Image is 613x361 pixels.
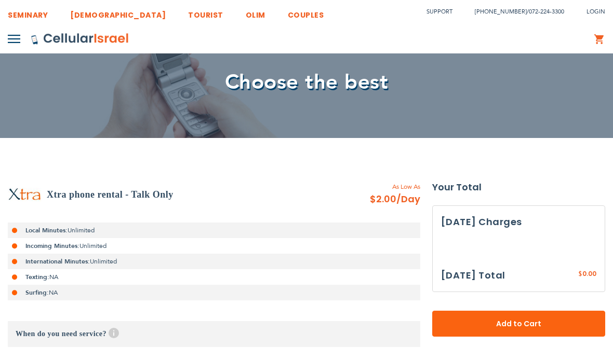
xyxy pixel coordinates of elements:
a: [DEMOGRAPHIC_DATA] [70,3,166,22]
strong: Surfing: [25,288,49,297]
a: [PHONE_NUMBER] [475,8,527,16]
li: NA [8,269,420,285]
strong: Local Minutes: [25,226,68,234]
h3: [DATE] Charges [441,214,597,230]
span: 0.00 [582,269,596,278]
img: Cellular Israel Logo [31,33,129,45]
span: /Day [396,191,420,207]
span: Choose the best [225,68,389,96]
strong: Incoming Minutes: [25,242,79,250]
li: Unlimited [8,223,420,238]
strong: Texting: [25,273,49,281]
span: Add to Cart [467,318,571,329]
a: 072-224-3300 [529,8,564,16]
span: Login [587,8,605,16]
span: As Low As [342,182,420,191]
h2: Xtra phone rental - Talk Only [47,187,174,202]
li: NA [8,285,420,300]
li: Unlimited [8,254,420,269]
li: Unlimited [8,238,420,254]
img: Xtra phone rental - Talk Only [8,188,42,201]
a: TOURIST [188,3,223,22]
a: Support [427,8,452,16]
strong: International Minutes: [25,257,90,266]
li: / [464,4,564,19]
strong: Your Total [432,179,606,195]
a: OLIM [246,3,265,22]
h3: When do you need service? [8,321,420,347]
span: $2.00 [370,191,420,207]
a: COUPLES [288,3,324,22]
span: Help [109,328,119,338]
a: SEMINARY [8,3,48,22]
button: Add to Cart [432,311,606,337]
img: Toggle Menu [8,35,20,43]
h3: [DATE] Total [441,268,505,283]
span: $ [578,270,582,279]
